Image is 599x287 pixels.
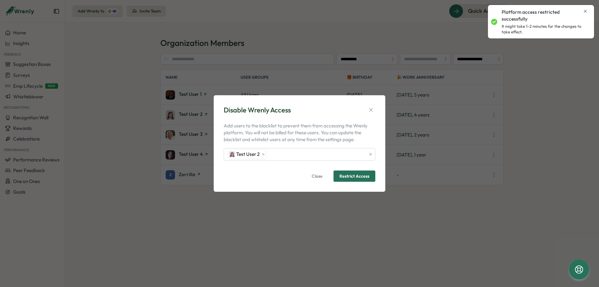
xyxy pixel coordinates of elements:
[334,171,375,182] button: Restrict Access
[229,151,235,157] img: Test User 2
[583,9,588,14] button: Close notification
[306,171,329,182] button: Close
[339,174,369,178] span: Restrict Access
[502,9,580,22] p: Platform access restricted successfully
[224,122,375,143] p: Add users to the blacklist to prevent them from accessing the Wrenly platform. You will not be bi...
[502,24,588,35] p: It might take 1-2 minutes for the changes to take effect.
[224,105,291,115] div: Disable Wrenly Access
[236,151,260,158] span: Test User 2
[312,171,323,181] span: Close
